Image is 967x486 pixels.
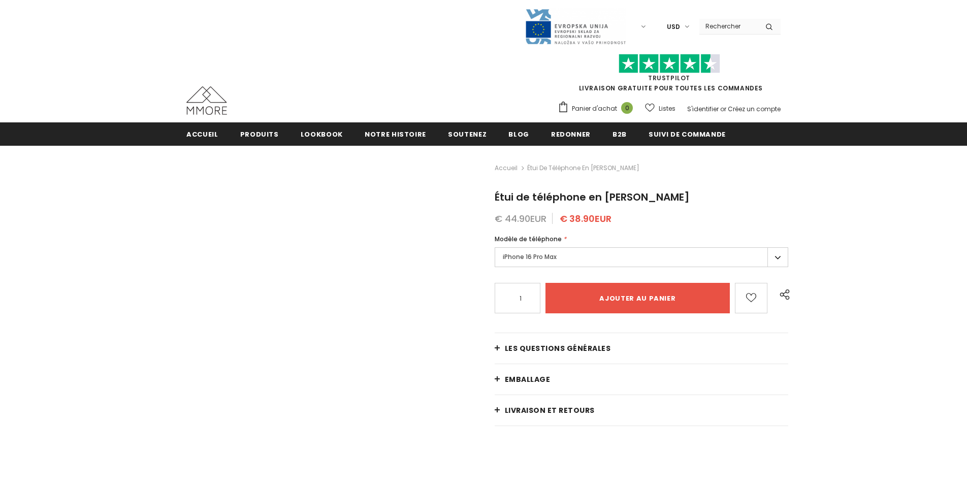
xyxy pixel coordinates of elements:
[240,129,279,139] span: Produits
[505,405,595,415] span: Livraison et retours
[495,333,788,364] a: Les questions générales
[659,104,675,114] span: Listes
[365,129,426,139] span: Notre histoire
[505,343,611,353] span: Les questions générales
[365,122,426,145] a: Notre histoire
[649,129,726,139] span: Suivi de commande
[619,54,720,74] img: Faites confiance aux étoiles pilotes
[545,283,730,313] input: Ajouter au panier
[495,235,562,243] span: Modèle de téléphone
[525,22,626,30] a: Javni Razpis
[495,247,788,267] label: iPhone 16 Pro Max
[551,122,591,145] a: Redonner
[301,129,343,139] span: Lookbook
[613,129,627,139] span: B2B
[558,58,781,92] span: LIVRAISON GRATUITE POUR TOUTES LES COMMANDES
[508,129,529,139] span: Blog
[527,162,639,174] span: Étui de téléphone en [PERSON_NAME]
[699,19,758,34] input: Search Site
[495,212,546,225] span: € 44.90EUR
[495,364,788,395] a: EMBALLAGE
[720,105,726,113] span: or
[558,101,638,116] a: Panier d'achat 0
[560,212,611,225] span: € 38.90EUR
[687,105,719,113] a: S'identifier
[551,129,591,139] span: Redonner
[525,8,626,45] img: Javni Razpis
[495,395,788,426] a: Livraison et retours
[645,100,675,117] a: Listes
[240,122,279,145] a: Produits
[667,22,680,32] span: USD
[572,104,617,114] span: Panier d'achat
[728,105,781,113] a: Créez un compte
[186,86,227,115] img: Cas MMORE
[505,374,551,384] span: EMBALLAGE
[448,129,487,139] span: soutenez
[648,74,690,82] a: TrustPilot
[613,122,627,145] a: B2B
[508,122,529,145] a: Blog
[649,122,726,145] a: Suivi de commande
[301,122,343,145] a: Lookbook
[186,122,218,145] a: Accueil
[495,190,690,204] span: Étui de téléphone en [PERSON_NAME]
[495,162,518,174] a: Accueil
[448,122,487,145] a: soutenez
[186,129,218,139] span: Accueil
[621,102,633,114] span: 0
